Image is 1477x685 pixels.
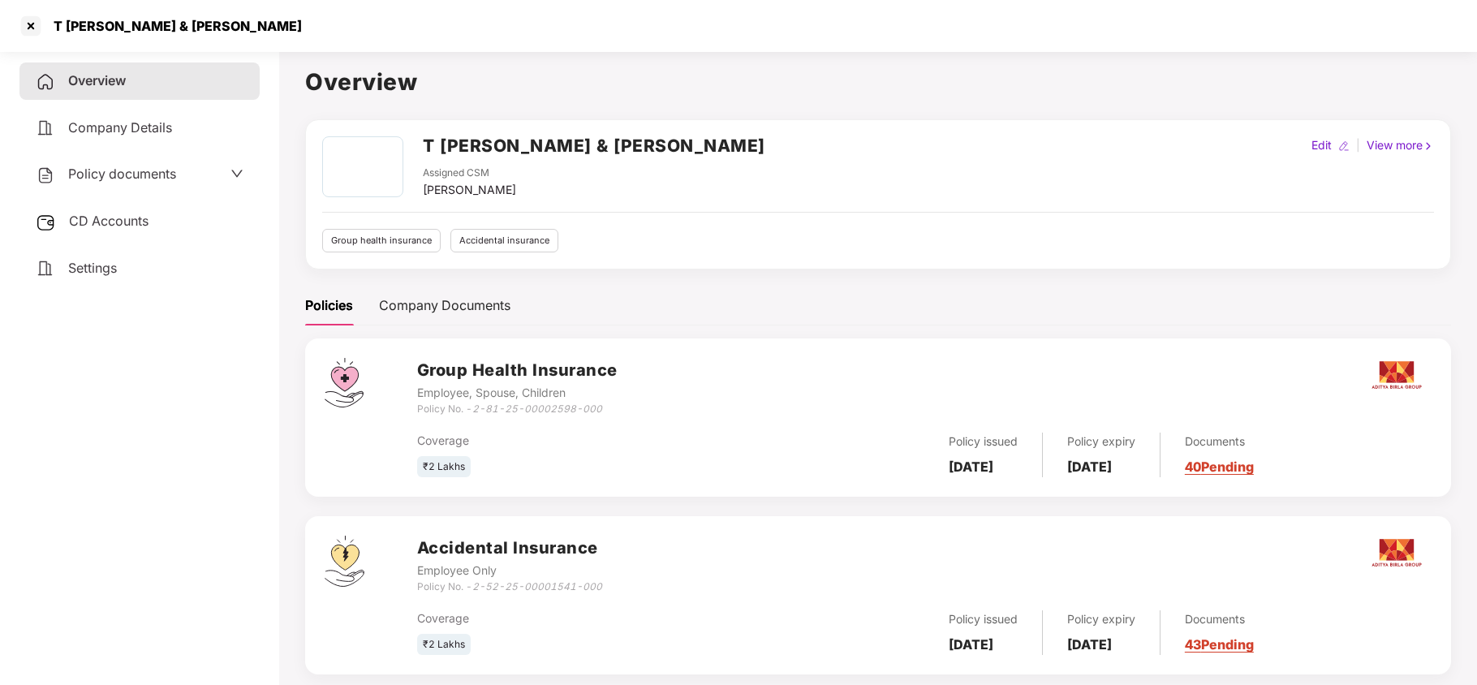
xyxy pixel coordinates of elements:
div: ₹2 Lakhs [417,456,471,478]
img: editIcon [1338,140,1350,152]
a: 40 Pending [1185,459,1254,475]
div: Coverage [417,432,756,450]
span: Policy documents [68,166,176,182]
img: svg+xml;base64,PHN2ZyB4bWxucz0iaHR0cDovL3d3dy53My5vcmcvMjAwMC9zdmciIHdpZHRoPSIyNCIgaGVpZ2h0PSIyNC... [36,166,55,185]
div: Assigned CSM [423,166,516,181]
img: svg+xml;base64,PHN2ZyB4bWxucz0iaHR0cDovL3d3dy53My5vcmcvMjAwMC9zdmciIHdpZHRoPSIyNCIgaGVpZ2h0PSIyNC... [36,259,55,278]
i: 2-52-25-00001541-000 [472,580,602,592]
h3: Group Health Insurance [417,358,618,383]
i: 2-81-25-00002598-000 [472,403,602,415]
h3: Accidental Insurance [417,536,602,561]
b: [DATE] [1067,636,1112,653]
div: Policy expiry [1067,610,1135,628]
div: Policy expiry [1067,433,1135,450]
div: ₹2 Lakhs [417,634,471,656]
div: Company Documents [379,295,510,316]
span: Settings [68,260,117,276]
a: 43 Pending [1185,636,1254,653]
img: svg+xml;base64,PHN2ZyB3aWR0aD0iMjUiIGhlaWdodD0iMjQiIHZpZXdCb3g9IjAgMCAyNSAyNCIgZmlsbD0ibm9uZSIgeG... [36,213,56,232]
div: Coverage [417,610,756,627]
img: svg+xml;base64,PHN2ZyB4bWxucz0iaHR0cDovL3d3dy53My5vcmcvMjAwMC9zdmciIHdpZHRoPSIyNCIgaGVpZ2h0PSIyNC... [36,118,55,138]
b: [DATE] [1067,459,1112,475]
img: svg+xml;base64,PHN2ZyB4bWxucz0iaHR0cDovL3d3dy53My5vcmcvMjAwMC9zdmciIHdpZHRoPSI0Ny43MTQiIGhlaWdodD... [325,358,364,407]
div: T [PERSON_NAME] & [PERSON_NAME] [44,18,302,34]
div: Policy issued [949,610,1018,628]
div: Edit [1308,136,1335,154]
b: [DATE] [949,636,993,653]
div: Policy No. - [417,579,602,595]
div: View more [1363,136,1437,154]
div: Group health insurance [322,229,441,252]
div: Documents [1185,433,1254,450]
img: aditya.png [1368,347,1425,403]
div: | [1353,136,1363,154]
span: CD Accounts [69,213,149,229]
div: Accidental insurance [450,229,558,252]
img: svg+xml;base64,PHN2ZyB4bWxucz0iaHR0cDovL3d3dy53My5vcmcvMjAwMC9zdmciIHdpZHRoPSIyNCIgaGVpZ2h0PSIyNC... [36,72,55,92]
img: rightIcon [1423,140,1434,152]
h2: T [PERSON_NAME] & [PERSON_NAME] [423,132,765,159]
div: [PERSON_NAME] [423,181,516,199]
div: Documents [1185,610,1254,628]
div: Policies [305,295,353,316]
b: [DATE] [949,459,993,475]
span: Company Details [68,119,172,136]
h1: Overview [305,64,1451,100]
div: Employee Only [417,562,602,579]
div: Employee, Spouse, Children [417,384,618,402]
span: Overview [68,72,126,88]
span: down [230,167,243,180]
img: aditya.png [1368,524,1425,581]
div: Policy issued [949,433,1018,450]
img: svg+xml;base64,PHN2ZyB4bWxucz0iaHR0cDovL3d3dy53My5vcmcvMjAwMC9zdmciIHdpZHRoPSI0OS4zMjEiIGhlaWdodD... [325,536,364,587]
div: Policy No. - [417,402,618,417]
